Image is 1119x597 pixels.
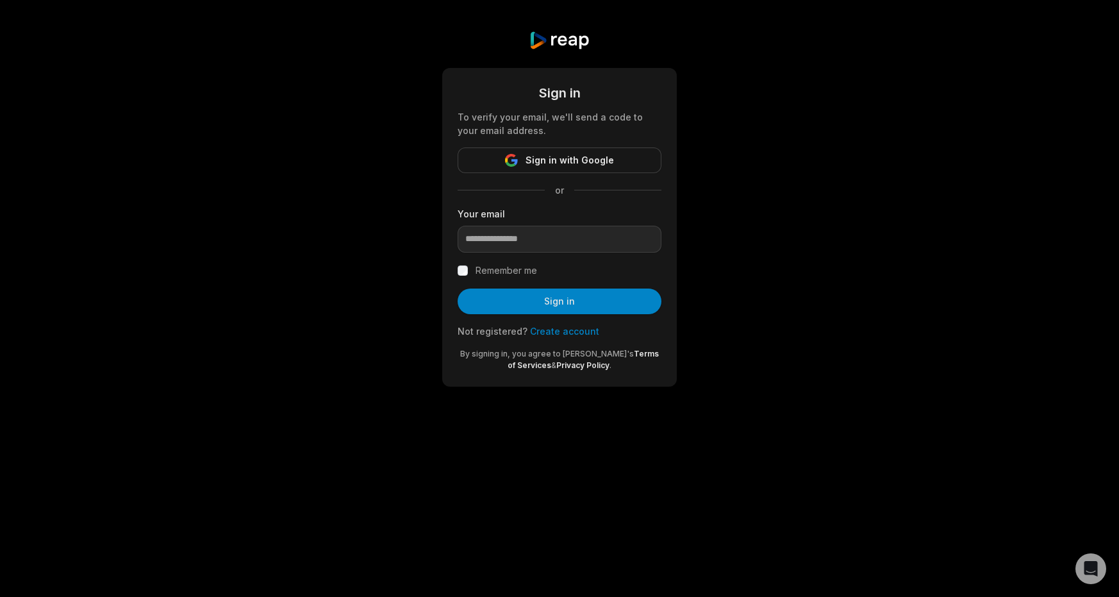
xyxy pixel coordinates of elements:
span: By signing in, you agree to [PERSON_NAME]'s [460,349,634,358]
a: Create account [530,326,599,337]
span: Not registered? [458,326,527,337]
label: Your email [458,207,661,221]
div: To verify your email, we'll send a code to your email address. [458,110,661,137]
a: Privacy Policy [556,360,609,370]
span: & [551,360,556,370]
label: Remember me [476,263,537,278]
button: Sign in [458,289,661,314]
div: Open Intercom Messenger [1075,553,1106,584]
span: . [609,360,611,370]
span: Sign in with Google [526,153,614,168]
img: reap [529,31,590,50]
button: Sign in with Google [458,147,661,173]
div: Sign in [458,83,661,103]
a: Terms of Services [508,349,659,370]
span: or [545,183,574,197]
